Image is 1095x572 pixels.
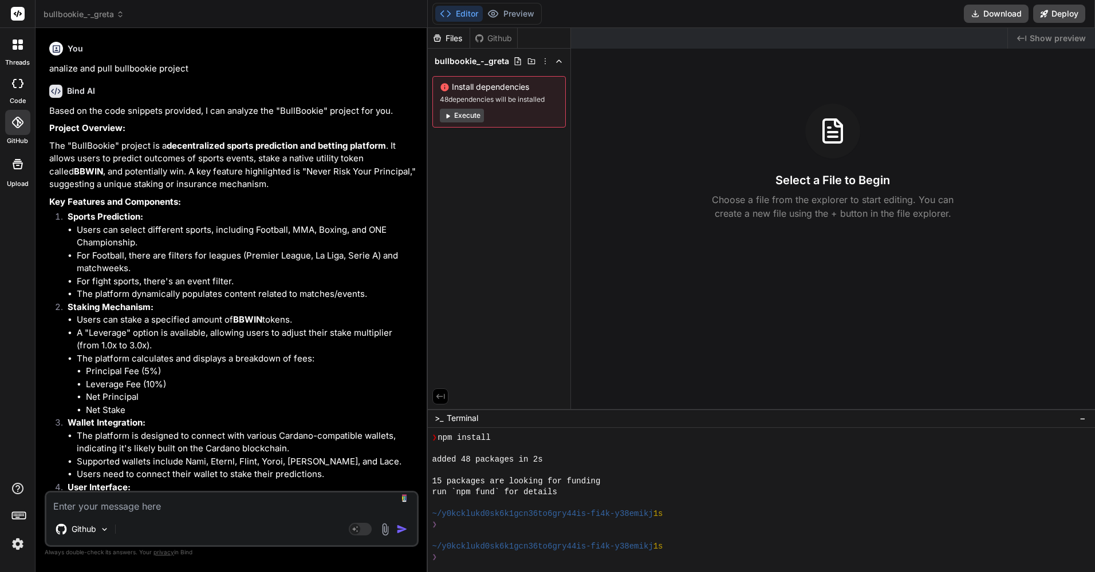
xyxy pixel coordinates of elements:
li: Leverage Fee (10%) [86,378,416,391]
img: icon [396,523,408,535]
button: Execute [440,109,484,122]
li: The platform is designed to connect with various Cardano-compatible wallets, indicating it's like... [77,430,416,455]
span: added 48 packages in 2s [432,454,543,465]
button: − [1077,409,1088,427]
p: Github [72,523,96,535]
li: Net Principal [86,391,416,404]
img: attachment [379,523,392,536]
strong: Sports Prediction: [68,211,143,222]
span: 48 dependencies will be installed [440,95,558,104]
strong: Wallet Integration: [68,417,145,428]
button: Editor [435,6,483,22]
span: bullbookie_-_greta [44,9,124,20]
span: Install dependencies [440,81,558,93]
strong: BBWIN [74,166,103,177]
label: threads [5,58,30,67]
button: Deploy [1033,5,1085,23]
img: settings [8,534,27,554]
h6: Bind AI [67,85,95,97]
span: 1s [653,509,663,519]
label: code [10,96,26,106]
span: 15 packages are looking for funding [432,476,601,487]
span: >_ [435,412,443,424]
strong: Project Overview: [49,122,125,133]
span: ❯ [432,552,438,563]
span: run `npm fund` for details [432,487,557,498]
p: analize and pull bullbookie project [49,62,416,76]
img: Pick Models [100,525,109,534]
span: ~/y0kcklukd0sk6k1gcn36to6gry44is-fi4k-y38emikj [432,509,653,519]
span: bullbookie_-_greta [435,55,509,67]
li: The platform dynamically populates content related to matches/events. [77,288,416,301]
p: Based on the code snippets provided, I can analyze the "BullBookie" project for you. [49,105,416,118]
button: Preview [483,6,539,22]
p: The "BullBookie" project is a . It allows users to predict outcomes of sports events, stake a nat... [49,140,416,191]
span: Terminal [447,412,478,424]
li: Users can select different sports, including Football, MMA, Boxing, and ONE Championship. [77,224,416,249]
span: Show preview [1030,33,1086,44]
h3: Select a File to Begin [775,172,890,188]
label: GitHub [7,136,28,146]
strong: decentralized sports prediction and betting platform [167,140,386,151]
li: A "Leverage" option is available, allowing users to adjust their stake multiplier (from 1.0x to 3... [77,327,416,352]
span: 1s [653,541,663,552]
span: ~/y0kcklukd0sk6k1gcn36to6gry44is-fi4k-y38emikj [432,541,653,552]
p: Always double-check its answers. Your in Bind [45,547,419,558]
p: Choose a file from the explorer to start editing. You can create a new file using the + button in... [704,193,961,220]
li: Supported wallets include Nami, Eternl, Flint, Yoroi, [PERSON_NAME], and Lace. [77,455,416,468]
h6: You [68,43,83,54]
span: ❯ [432,432,438,443]
strong: BBWIN [233,314,262,325]
li: Users can stake a specified amount of tokens. [77,313,416,327]
li: For Football, there are filters for leagues (Premier League, La Liga, Serie A) and matchweeks. [77,249,416,275]
label: Upload [7,179,29,189]
span: ❯ [432,519,438,530]
strong: User Interface: [68,482,131,492]
span: − [1080,412,1086,424]
li: For fight sports, there's an event filter. [77,275,416,288]
li: Net Stake [86,404,416,417]
strong: Staking Mechanism: [68,301,153,312]
li: The platform calculates and displays a breakdown of fees: [77,352,416,417]
li: Users need to connect their wallet to stake their predictions. [77,468,416,481]
span: npm install [438,432,490,443]
strong: Key Features and Components: [49,196,181,207]
button: Download [964,5,1029,23]
span: privacy [153,549,174,555]
div: Files [428,33,470,44]
li: Principal Fee (5%) [86,365,416,378]
div: Github [470,33,517,44]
